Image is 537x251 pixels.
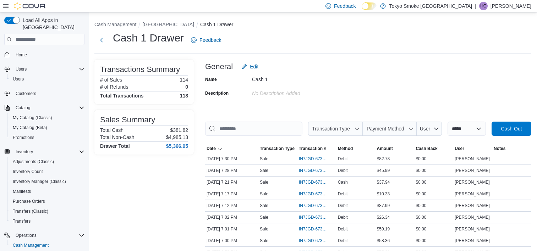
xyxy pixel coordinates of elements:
button: Next [94,33,109,47]
span: Debit [338,191,348,197]
span: Inventory [16,149,33,155]
div: $0.00 [414,236,453,245]
div: $0.00 [414,190,453,198]
a: Promotions [10,133,37,142]
span: Payment Method [367,126,404,132]
button: Transaction Type [308,122,363,136]
a: Inventory Manager (Classic) [10,177,69,186]
button: Users [7,74,87,84]
p: Sale [260,226,268,232]
span: Operations [16,233,37,238]
span: IN7JGD-6733556 [299,156,328,162]
p: 114 [180,77,188,83]
span: Amount [377,146,393,151]
button: Transaction # [297,144,336,153]
span: My Catalog (Beta) [13,125,47,130]
span: [PERSON_NAME] [455,238,490,244]
p: $4,985.13 [166,134,188,140]
button: Inventory Count [7,167,87,177]
button: Amount [376,144,415,153]
span: $82.78 [377,156,390,162]
span: $10.33 [377,191,390,197]
span: IN7JGD-6733353 [299,238,328,244]
div: Cash 1 [252,74,347,82]
button: IN7JGD-6733436 [299,201,335,210]
div: $0.00 [414,155,453,163]
span: Inventory Count [13,169,43,174]
span: Users [10,75,84,83]
p: Sale [260,203,268,208]
span: IN7JGD-6733498 [299,179,328,185]
a: Users [10,75,27,83]
span: User [455,146,464,151]
a: My Catalog (Classic) [10,113,55,122]
span: [PERSON_NAME] [455,226,490,232]
button: IN7JGD-6733547 [299,166,335,175]
span: Edit [250,63,258,70]
button: Customers [1,88,87,99]
span: Customers [16,91,36,96]
span: Method [338,146,353,151]
span: Home [16,52,27,58]
button: Edit [239,60,261,74]
button: Cash Out [492,122,531,136]
input: This is a search bar. As you type, the results lower in the page will automatically filter. [205,122,302,136]
div: $0.00 [414,166,453,175]
span: Home [13,50,84,59]
span: Promotions [10,133,84,142]
span: IN7JGD-6733365 [299,226,328,232]
span: IN7JGD-6733547 [299,168,328,173]
span: Cash Out [501,125,522,132]
button: IN7JGD-6733498 [299,178,335,186]
span: Debit [338,238,348,244]
p: Sale [260,156,268,162]
span: Customers [13,89,84,98]
span: [PERSON_NAME] [455,156,490,162]
button: Operations [13,231,39,240]
button: Manifests [7,186,87,196]
a: Adjustments (Classic) [10,157,57,166]
button: IN7JGD-6733556 [299,155,335,163]
a: Purchase Orders [10,197,48,206]
button: IN7JGD-6733473 [299,190,335,198]
button: Method [336,144,376,153]
span: IN7JGD-6733436 [299,203,328,208]
div: [DATE] 7:21 PM [205,178,258,186]
h4: Total Transactions [100,93,144,99]
span: My Catalog (Beta) [10,123,84,132]
img: Cova [14,2,46,10]
div: [DATE] 7:30 PM [205,155,258,163]
div: [DATE] 7:01 PM [205,225,258,233]
span: Manifests [10,187,84,196]
button: Date [205,144,258,153]
p: [PERSON_NAME] [491,2,531,10]
p: $381.82 [170,127,188,133]
button: IN7JGD-6733365 [299,225,335,233]
span: Purchase Orders [13,199,45,204]
span: [PERSON_NAME] [455,191,490,197]
span: Load All Apps in [GEOGRAPHIC_DATA] [20,17,84,31]
a: Inventory Count [10,167,46,176]
span: [PERSON_NAME] [455,179,490,185]
p: 0 [185,84,188,90]
p: Sale [260,191,268,197]
span: Operations [13,231,84,240]
button: Adjustments (Classic) [7,157,87,167]
div: $0.00 [414,201,453,210]
span: Cash [338,179,348,185]
span: $26.34 [377,214,390,220]
h6: Total Cash [100,127,124,133]
span: Debit [338,226,348,232]
span: Transfers (Classic) [10,207,84,216]
button: Inventory [1,147,87,157]
label: Name [205,77,217,82]
button: Users [13,65,29,73]
span: Inventory Manager (Classic) [10,177,84,186]
div: [DATE] 7:28 PM [205,166,258,175]
button: Inventory [13,147,36,156]
h6: Total Non-Cash [100,134,135,140]
p: Sale [260,214,268,220]
h4: Drawer Total [100,143,130,149]
a: My Catalog (Beta) [10,123,50,132]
